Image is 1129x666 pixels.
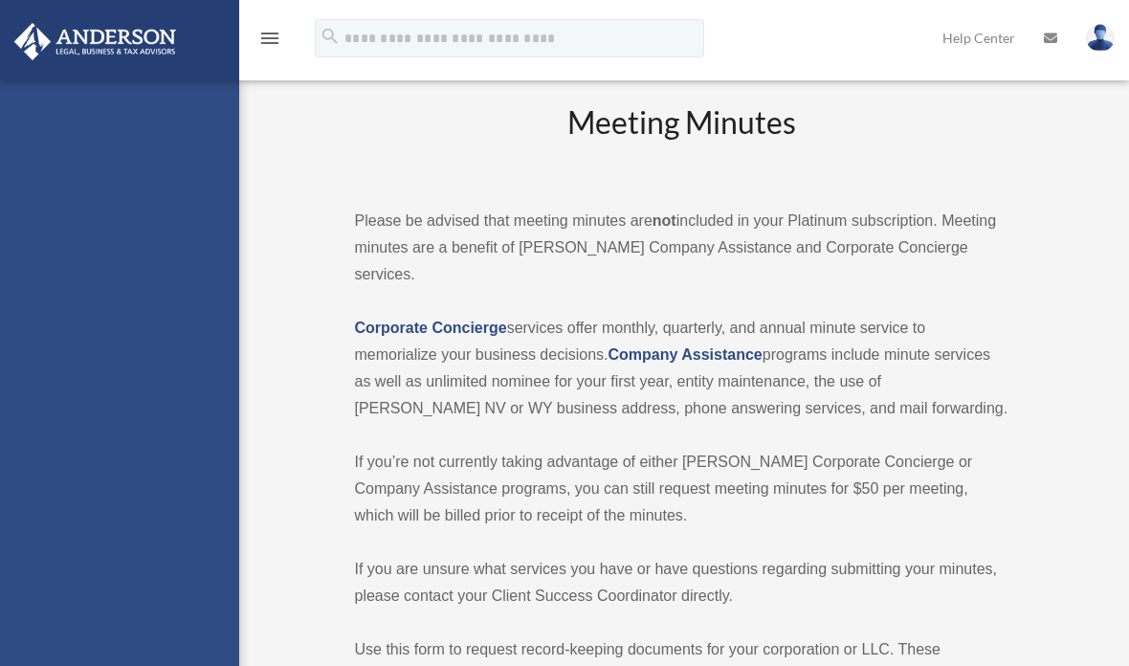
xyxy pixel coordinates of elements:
[355,320,507,336] a: Corporate Concierge
[355,101,1009,181] h2: Meeting Minutes
[355,315,1009,422] p: services offer monthly, quarterly, and annual minute service to memorialize your business decisio...
[320,26,341,47] i: search
[609,346,763,363] a: Company Assistance
[9,23,182,60] img: Anderson Advisors Platinum Portal
[258,33,281,50] a: menu
[355,208,1009,288] p: Please be advised that meeting minutes are included in your Platinum subscription. Meeting minute...
[355,449,1009,529] p: If you’re not currently taking advantage of either [PERSON_NAME] Corporate Concierge or Company A...
[355,556,1009,610] p: If you are unsure what services you have or have questions regarding submitting your minutes, ple...
[258,27,281,50] i: menu
[653,212,676,229] strong: not
[1086,24,1115,52] img: User Pic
